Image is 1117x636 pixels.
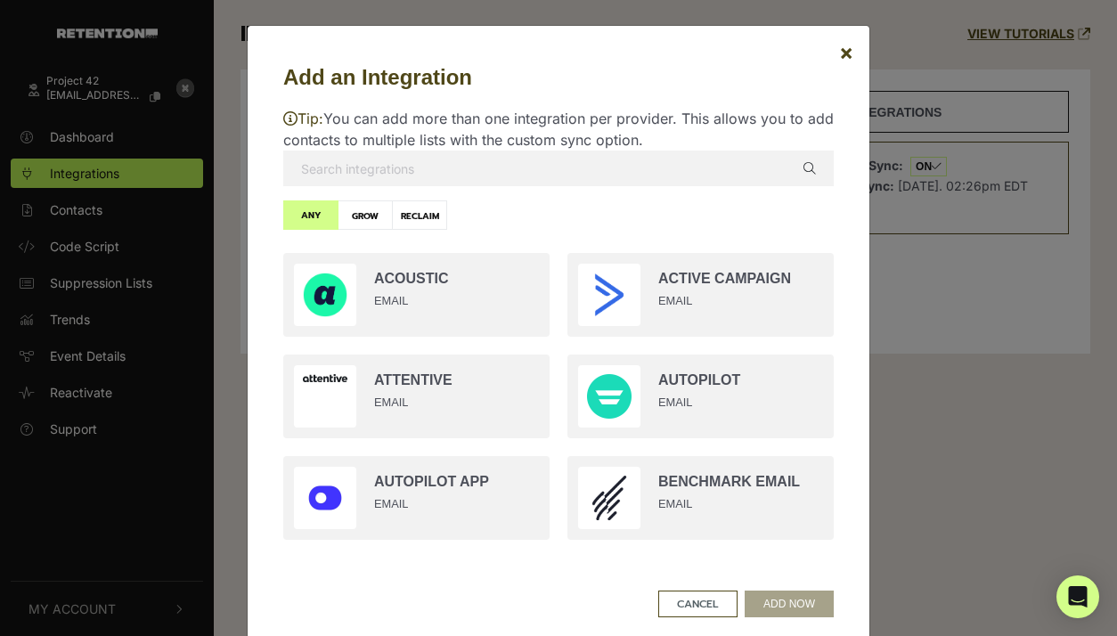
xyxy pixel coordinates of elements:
[839,39,853,65] span: ×
[283,61,834,94] h5: Add an Integration
[283,151,834,186] input: Search integrations
[338,200,393,230] label: GROW
[283,200,338,230] label: ANY
[392,200,447,230] label: RECLAIM
[1056,575,1099,618] div: Open Intercom Messenger
[825,28,868,77] button: Close
[283,110,323,127] span: Tip:
[283,108,834,151] p: You can add more than one integration per provider. This allows you to add contacts to multiple l...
